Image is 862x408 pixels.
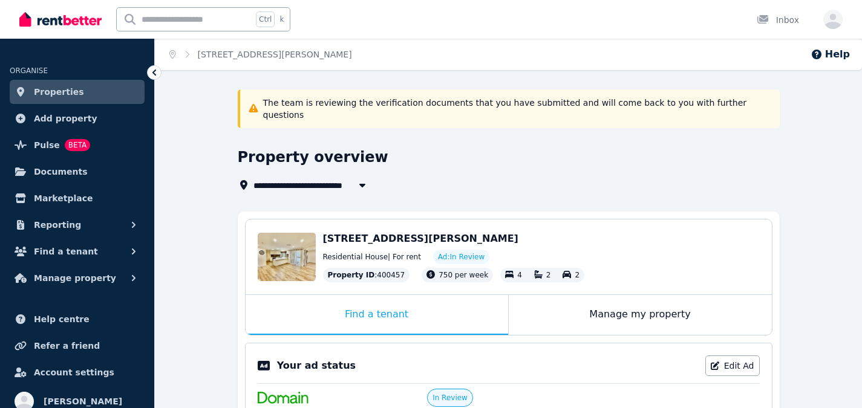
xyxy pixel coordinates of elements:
[34,164,88,179] span: Documents
[757,14,799,26] div: Inbox
[10,307,145,331] a: Help centre
[546,271,551,279] span: 2
[10,266,145,290] button: Manage property
[277,358,356,373] p: Your ad status
[34,218,81,232] span: Reporting
[238,147,388,167] h1: Property overview
[279,15,284,24] span: k
[19,10,102,28] img: RentBetter
[10,160,145,184] a: Documents
[10,334,145,358] a: Refer a friend
[34,85,84,99] span: Properties
[263,97,772,121] p: The team is reviewing the verification documents that you have submitted and will come back to yo...
[323,233,518,244] span: [STREET_ADDRESS][PERSON_NAME]
[155,39,367,70] nav: Breadcrumb
[10,360,145,384] a: Account settings
[10,133,145,157] a: PulseBETA
[256,11,275,27] span: Ctrl
[323,252,421,262] span: Residential House | For rent
[246,295,508,335] div: Find a tenant
[34,244,98,259] span: Find a tenant
[575,271,580,279] span: 2
[34,138,60,152] span: Pulse
[433,393,468,403] span: In Review
[509,295,772,335] div: Manage my property
[65,139,90,151] span: BETA
[10,80,145,104] a: Properties
[10,186,145,210] a: Marketplace
[258,392,309,404] img: Domain.com.au
[323,268,410,282] div: : 400457
[34,111,97,126] span: Add property
[10,239,145,264] button: Find a tenant
[34,271,116,285] span: Manage property
[10,213,145,237] button: Reporting
[328,270,375,280] span: Property ID
[811,47,850,62] button: Help
[198,50,352,59] a: [STREET_ADDRESS][PERSON_NAME]
[34,338,100,353] span: Refer a friend
[34,365,114,380] span: Account settings
[438,252,485,262] span: Ad: In Review
[705,355,760,376] a: Edit Ad
[10,106,145,131] a: Add property
[10,66,48,75] span: ORGANISE
[439,271,488,279] span: 750 per week
[34,191,93,206] span: Marketplace
[34,312,90,326] span: Help centre
[517,271,522,279] span: 4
